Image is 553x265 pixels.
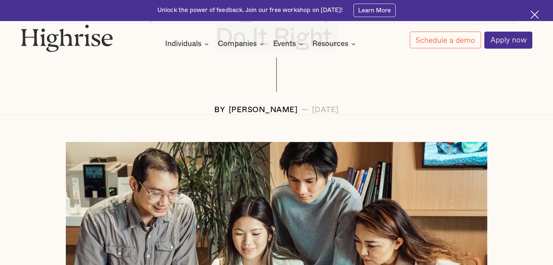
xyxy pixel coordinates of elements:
[312,40,348,48] div: Resources
[353,4,396,17] a: Learn More
[165,40,201,48] div: Individuals
[530,11,539,19] img: Cross icon
[21,24,113,52] img: Highrise logo
[157,6,343,15] div: Unlock the power of feedback. Join our free workshop on [DATE]!
[312,106,339,114] div: [DATE]
[229,106,298,114] div: [PERSON_NAME]
[273,40,296,48] div: Events
[484,32,532,49] a: Apply now
[214,106,225,114] div: BY
[218,40,257,48] div: Companies
[312,40,358,48] div: Resources
[165,40,211,48] div: Individuals
[273,40,305,48] div: Events
[301,106,309,114] div: —
[410,32,481,48] a: Schedule a demo
[218,40,266,48] div: Companies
